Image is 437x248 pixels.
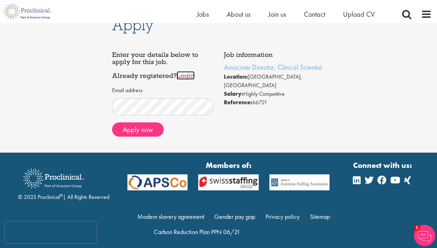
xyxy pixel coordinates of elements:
[414,225,420,231] span: 1
[414,225,435,246] img: Chatbot
[224,90,243,97] strong: Salary:
[264,174,335,190] img: APSCo
[112,15,153,35] span: Apply
[265,212,300,221] a: Privacy policy
[18,164,89,193] img: Proclinical Recruitment
[224,90,325,98] li: Highly Competitive
[112,51,214,79] h4: Enter your details below to apply for this job. Already registered?
[214,212,255,221] a: Gender pay gap
[227,10,251,19] a: About us
[193,174,264,190] img: APSCo
[268,10,286,19] a: Join us
[304,10,325,19] a: Contact
[154,228,240,236] a: Carbon Reduction Plan PPN 06/21
[353,160,414,171] strong: Connect with us:
[343,10,375,19] a: Upload CV
[224,99,252,106] strong: Reference:
[224,73,248,80] strong: Location:
[60,192,63,198] sup: ®
[224,51,325,58] h4: Job information
[127,160,330,171] strong: Members of:
[224,98,325,107] li: 66721
[137,212,204,221] a: Modern slavery agreement
[112,122,164,137] button: Apply now
[18,163,109,201] div: © 2023 Proclinical | All Rights Reserved
[5,222,96,243] iframe: reCAPTCHA
[177,71,195,80] a: Login
[197,10,209,19] a: Jobs
[122,174,193,190] img: APSCo
[310,212,330,221] a: Sitemap
[224,63,322,72] a: Associate Director, Clinical Scientist
[224,73,325,90] li: [GEOGRAPHIC_DATA], [GEOGRAPHIC_DATA]
[112,86,143,95] label: Email address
